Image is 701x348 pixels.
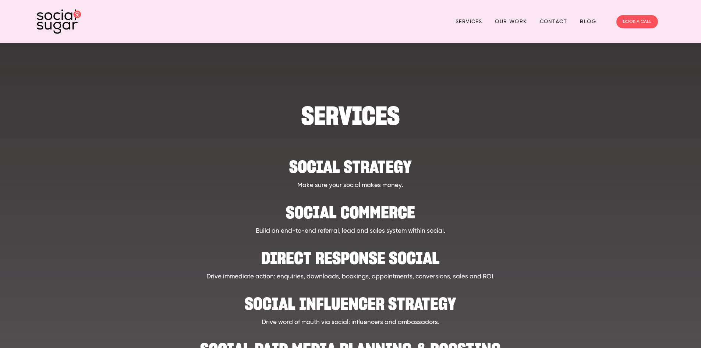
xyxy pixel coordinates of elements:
[580,16,596,27] a: Blog
[79,289,622,327] a: Social influencer strategy Drive word of mouth via social: influencers and ambassadors.
[79,105,622,127] h1: SERVICES
[79,197,622,236] a: Social Commerce Build an end-to-end referral, lead and sales system within social.
[79,289,622,311] h2: Social influencer strategy
[79,152,622,174] h2: Social strategy
[79,152,622,190] a: Social strategy Make sure your social makes money.
[79,226,622,236] p: Build an end-to-end referral, lead and sales system within social.
[37,9,81,34] img: SocialSugar
[495,16,527,27] a: Our Work
[79,272,622,282] p: Drive immediate action: enquiries, downloads, bookings, appointments, conversions, sales and ROI.
[540,16,567,27] a: Contact
[79,181,622,190] p: Make sure your social makes money.
[79,197,622,220] h2: Social Commerce
[79,318,622,327] p: Drive word of mouth via social: influencers and ambassadors.
[79,243,622,281] a: Direct Response Social Drive immediate action: enquiries, downloads, bookings, appointments, conv...
[616,15,658,28] a: BOOK A CALL
[456,16,482,27] a: Services
[79,243,622,266] h2: Direct Response Social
